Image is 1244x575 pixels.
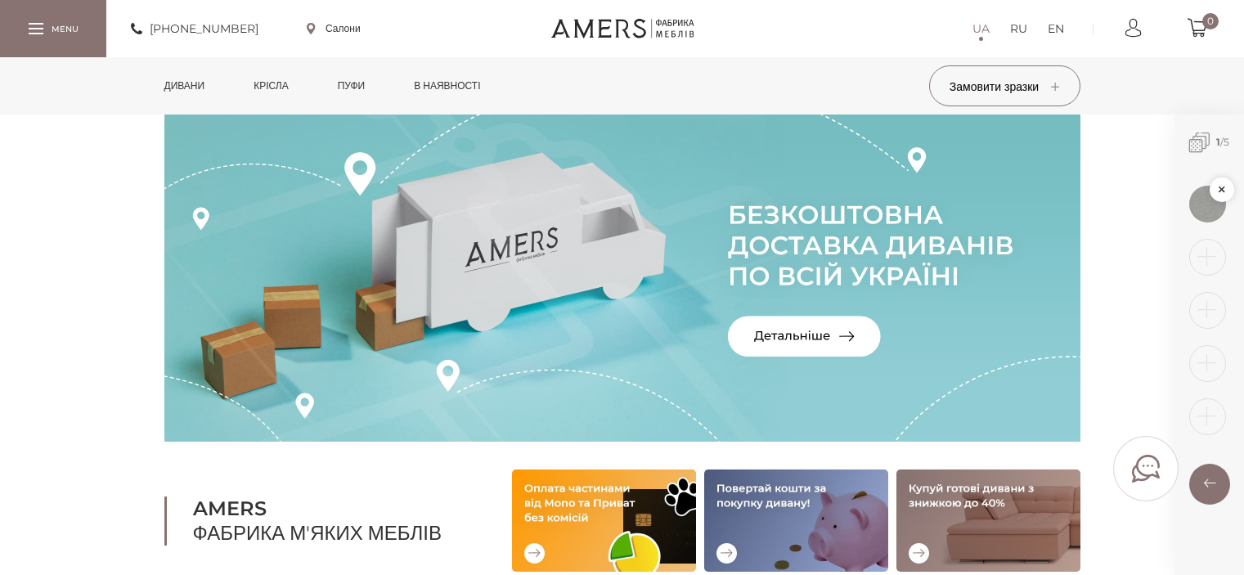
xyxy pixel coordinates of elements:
a: в наявності [402,57,492,115]
img: Купуй готові дивани зі знижкою до 40% [896,469,1080,572]
a: Пуфи [326,57,378,115]
img: Повертай кошти за покупку дивану [704,469,888,572]
a: Салони [307,21,361,36]
a: [PHONE_NUMBER] [131,19,258,38]
span: Замовити зразки [950,79,1059,94]
img: 1576664823.jpg [1189,186,1226,222]
img: Оплата частинами від Mono та Приват без комісій [512,469,696,572]
b: AMERS [193,496,471,521]
a: UA [972,19,990,38]
span: 0 [1202,13,1219,29]
span: / [1174,115,1244,171]
a: Крісла [241,57,300,115]
span: 5 [1224,136,1229,148]
b: 1 [1216,136,1220,148]
h1: Фабрика м'яких меблів [164,496,471,546]
a: Дивани [152,57,218,115]
a: RU [1010,19,1027,38]
a: EN [1048,19,1064,38]
button: Замовити зразки [929,65,1080,106]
